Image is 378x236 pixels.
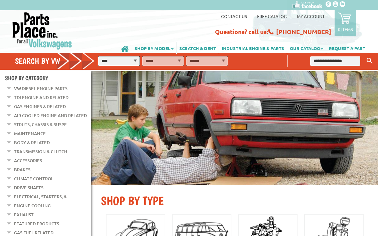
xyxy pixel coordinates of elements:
[365,55,375,66] button: Keyword Search
[5,74,91,81] h4: Shop By Category
[287,42,326,54] a: OUR CATALOG
[297,13,325,19] a: My Account
[338,26,353,32] p: 0 items
[14,219,59,228] a: Featured Products
[219,42,287,54] a: INDUSTRIAL ENGINE & PARTS
[14,174,53,183] a: Climate Control
[14,156,42,165] a: Accessories
[14,111,87,120] a: Air Cooled Engine and Related
[132,42,176,54] a: SHOP BY MODEL
[91,71,378,185] img: First slide [900x500]
[257,13,287,19] a: Free Catalog
[12,12,73,50] img: Parts Place Inc!
[14,192,70,201] a: Electrical, Starters, &...
[335,10,356,36] a: 0 items
[14,165,30,174] a: Brakes
[177,42,219,54] a: SCRATCH & DENT
[101,194,368,208] h2: SHOP BY TYPE
[14,120,70,129] a: Struts, Chassis & Suspe...
[14,201,51,210] a: Engine Cooling
[14,129,46,138] a: Maintenance
[14,102,66,111] a: Gas Engines & Related
[15,56,99,66] h4: Search by VW
[14,183,43,192] a: Drive Shafts
[14,138,50,147] a: Body & Related
[221,13,247,19] a: Contact us
[14,84,67,93] a: VW Diesel Engine Parts
[14,147,67,156] a: Transmission & Clutch
[14,93,68,102] a: TDI Engine and Related
[14,210,34,219] a: Exhaust
[326,42,368,54] a: REQUEST A PART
